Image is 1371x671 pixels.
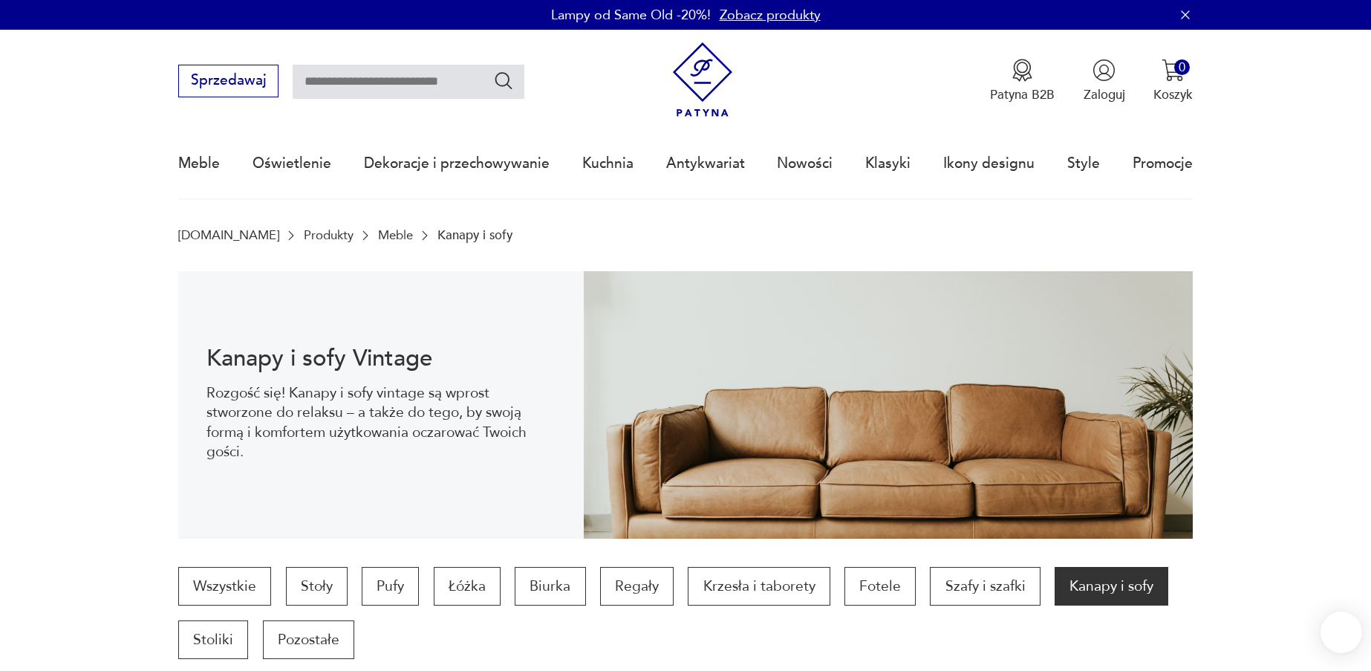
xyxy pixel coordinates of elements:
[286,567,348,606] a: Stoły
[378,228,413,242] a: Meble
[943,129,1035,198] a: Ikony designu
[304,228,354,242] a: Produkty
[990,59,1055,103] a: Ikona medaluPatyna B2B
[584,271,1193,539] img: 4dcd11543b3b691785adeaf032051535.jpg
[206,383,556,462] p: Rozgość się! Kanapy i sofy vintage są wprost stworzone do relaksu – a także do tego, by swoją for...
[844,567,916,606] a: Fotele
[865,129,911,198] a: Klasyki
[364,129,550,198] a: Dekoracje i przechowywanie
[437,228,512,242] p: Kanapy i sofy
[1153,59,1193,103] button: 0Koszyk
[720,6,821,25] a: Zobacz produkty
[1092,59,1116,82] img: Ikonka użytkownika
[582,129,634,198] a: Kuchnia
[178,65,279,97] button: Sprzedawaj
[178,76,279,88] a: Sprzedawaj
[600,567,674,606] a: Regały
[666,129,745,198] a: Antykwariat
[1084,59,1125,103] button: Zaloguj
[253,129,331,198] a: Oświetlenie
[551,6,711,25] p: Lampy od Same Old -20%!
[1174,59,1190,75] div: 0
[178,129,220,198] a: Meble
[1084,86,1125,103] p: Zaloguj
[777,129,833,198] a: Nowości
[1011,59,1034,82] img: Ikona medalu
[178,567,271,606] a: Wszystkie
[1055,567,1168,606] a: Kanapy i sofy
[362,567,419,606] a: Pufy
[206,348,556,369] h1: Kanapy i sofy Vintage
[990,59,1055,103] button: Patyna B2B
[1320,612,1362,653] iframe: Smartsupp widget button
[515,567,585,606] a: Biurka
[688,567,830,606] a: Krzesła i taborety
[990,86,1055,103] p: Patyna B2B
[1162,59,1185,82] img: Ikona koszyka
[1067,129,1100,198] a: Style
[493,70,515,91] button: Szukaj
[930,567,1040,606] a: Szafy i szafki
[434,567,501,606] a: Łóżka
[1133,129,1193,198] a: Promocje
[1153,86,1193,103] p: Koszyk
[178,620,248,659] a: Stoliki
[665,42,740,117] img: Patyna - sklep z meblami i dekoracjami vintage
[178,228,279,242] a: [DOMAIN_NAME]
[263,620,354,659] a: Pozostałe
